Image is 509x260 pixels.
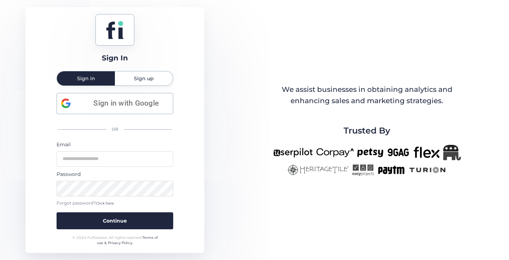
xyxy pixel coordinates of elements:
[103,217,127,225] span: Continue
[83,97,169,109] span: Sign in with Google
[134,76,154,81] span: Sign up
[408,164,447,176] img: turion-new.png
[287,164,349,176] img: heritagetile-new.png
[273,145,313,160] img: userpilot-new.png
[96,201,114,206] span: Click here
[97,235,158,246] a: Terms of use & Privacy Policy.
[57,212,173,229] button: Continue
[57,170,173,178] div: Password
[57,200,173,207] div: Forgot password?
[344,124,390,137] span: Trusted By
[352,164,374,176] img: easyprojects-new.png
[414,145,440,160] img: flex-new.png
[357,145,383,160] img: petsy-new.png
[57,122,173,137] div: OR
[274,84,460,106] div: We assist businesses in obtaining analytics and enhancing sales and marketing strategies.
[57,141,173,148] div: Email
[102,53,128,64] div: Sign In
[443,145,461,160] img: Republicanlogo-bw.png
[69,235,161,246] div: © 2024 FullSession. All rights reserved.
[77,76,95,81] span: Sign in
[387,145,410,160] img: 9gag-new.png
[378,164,405,176] img: paytm-new.png
[316,145,354,160] img: corpay-new.png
